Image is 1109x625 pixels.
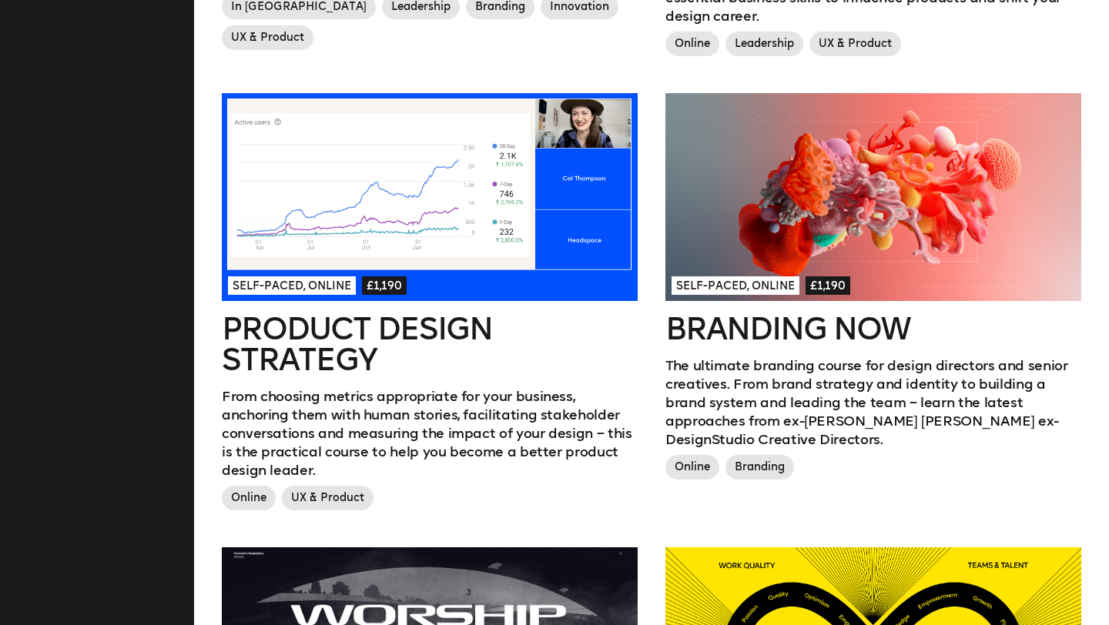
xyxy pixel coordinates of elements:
[282,486,374,510] span: UX & Product
[665,93,1081,486] a: Self-paced, Online£1,190Branding NowThe ultimate branding course for design directors and senior ...
[222,387,638,480] p: From choosing metrics appropriate for your business, anchoring them with human stories, facilitat...
[806,276,850,295] span: £1,190
[725,455,794,480] span: Branding
[222,25,313,50] span: UX & Product
[665,455,719,480] span: Online
[222,313,638,375] h2: Product Design Strategy
[665,356,1081,449] p: The ultimate branding course for design directors and senior creatives. From brand strategy and i...
[725,32,803,56] span: Leadership
[665,32,719,56] span: Online
[809,32,901,56] span: UX & Product
[665,313,1081,344] h2: Branding Now
[672,276,799,295] span: Self-paced, Online
[228,276,356,295] span: Self-paced, Online
[362,276,407,295] span: £1,190
[222,93,638,516] a: Self-paced, Online£1,190Product Design StrategyFrom choosing metrics appropriate for your busines...
[222,486,276,510] span: Online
